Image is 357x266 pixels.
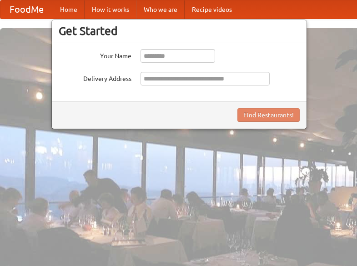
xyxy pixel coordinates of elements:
[59,49,131,60] label: Your Name
[53,0,85,19] a: Home
[0,0,53,19] a: FoodMe
[59,72,131,83] label: Delivery Address
[59,24,300,38] h3: Get Started
[185,0,239,19] a: Recipe videos
[136,0,185,19] a: Who we are
[85,0,136,19] a: How it works
[237,108,300,122] button: Find Restaurants!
